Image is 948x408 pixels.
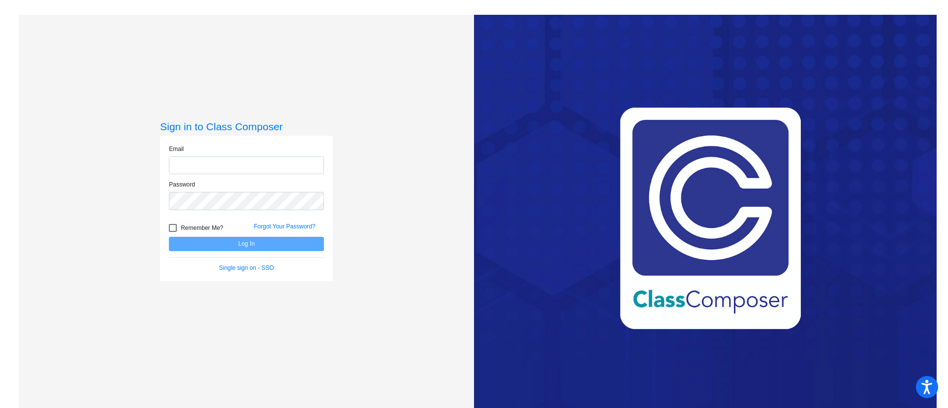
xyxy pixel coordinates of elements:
[254,223,316,230] a: Forgot Your Password?
[169,180,195,189] label: Password
[169,145,184,153] label: Email
[160,120,333,133] h3: Sign in to Class Composer
[169,237,324,251] button: Log In
[219,264,274,271] a: Single sign on - SSO
[181,222,223,234] span: Remember Me?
